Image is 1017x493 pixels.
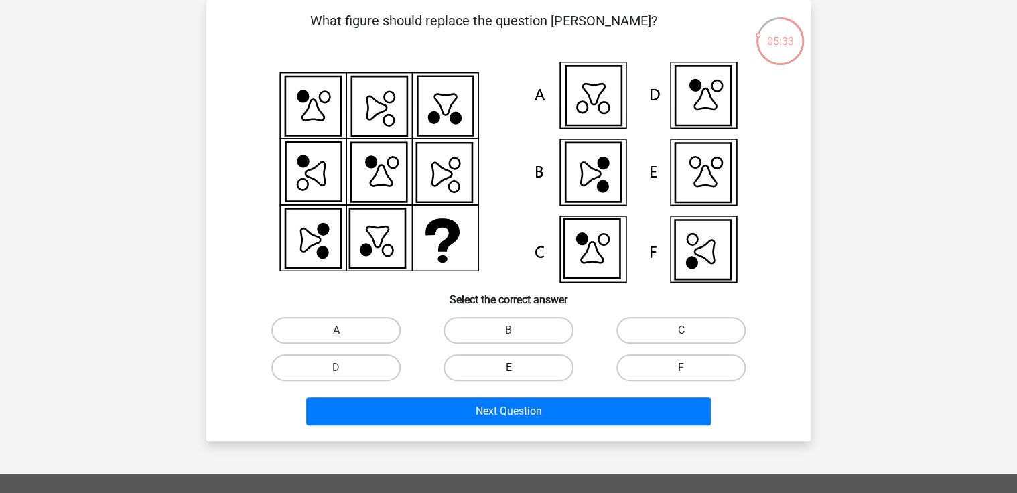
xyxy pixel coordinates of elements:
button: Next Question [306,397,711,425]
div: 05:33 [755,16,805,50]
label: B [444,317,573,344]
label: E [444,354,573,381]
p: What figure should replace the question [PERSON_NAME]? [228,11,739,51]
label: C [616,317,746,344]
label: A [271,317,401,344]
h6: Select the correct answer [228,283,789,306]
label: F [616,354,746,381]
label: D [271,354,401,381]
